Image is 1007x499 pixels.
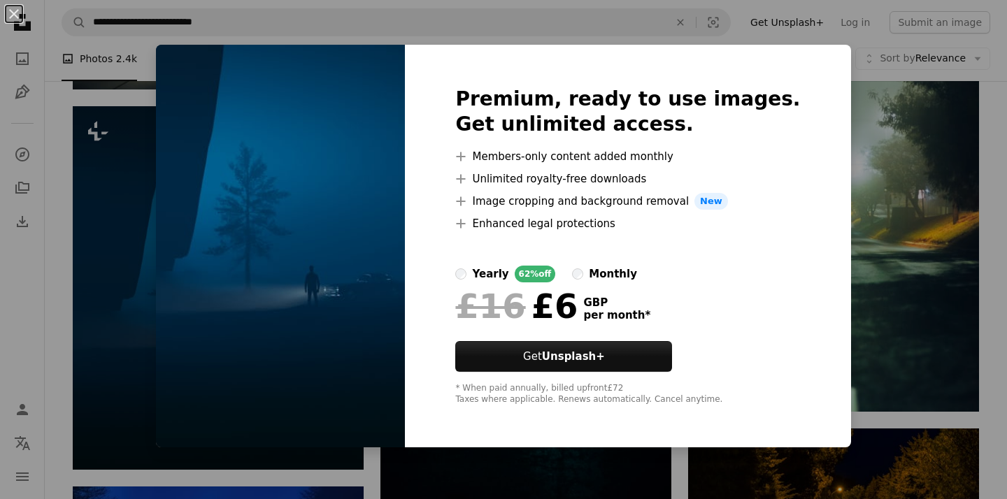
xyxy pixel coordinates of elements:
[572,268,583,280] input: monthly
[455,383,800,405] div: * When paid annually, billed upfront £72 Taxes where applicable. Renews automatically. Cancel any...
[583,296,650,309] span: GBP
[455,288,525,324] span: £16
[542,350,605,363] strong: Unsplash+
[455,148,800,165] li: Members-only content added monthly
[694,193,728,210] span: New
[455,171,800,187] li: Unlimited royalty-free downloads
[156,45,405,447] img: premium_photo-1671671801132-013acda328b3
[455,87,800,137] h2: Premium, ready to use images. Get unlimited access.
[455,341,672,372] button: GetUnsplash+
[515,266,556,282] div: 62% off
[472,266,508,282] div: yearly
[455,215,800,232] li: Enhanced legal protections
[455,268,466,280] input: yearly62%off
[455,288,578,324] div: £6
[455,193,800,210] li: Image cropping and background removal
[589,266,637,282] div: monthly
[583,309,650,321] span: per month *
